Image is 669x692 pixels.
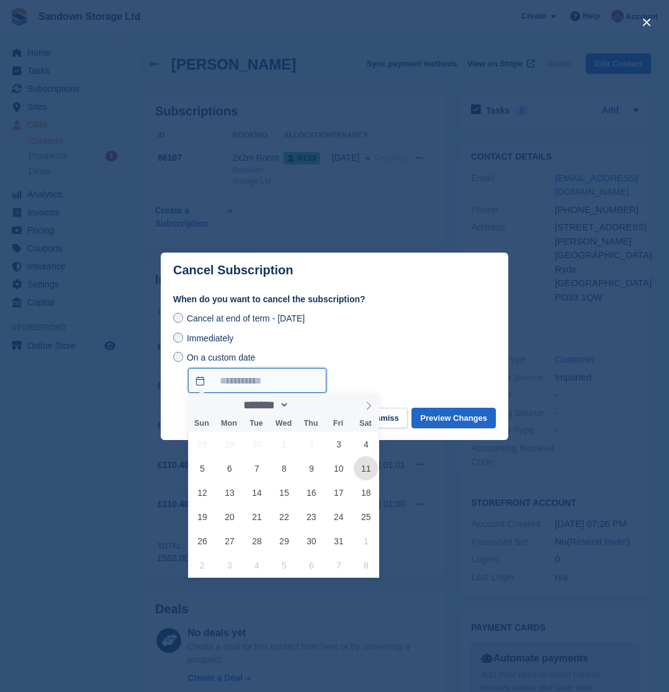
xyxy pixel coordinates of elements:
[187,333,233,343] span: Immediately
[243,420,270,428] span: Tue
[245,505,269,529] span: October 21, 2025
[272,553,296,577] span: November 5, 2025
[217,553,241,577] span: November 3, 2025
[326,456,351,480] span: October 10, 2025
[245,553,269,577] span: November 4, 2025
[270,420,297,428] span: Wed
[173,333,183,343] input: Immediately
[245,480,269,505] span: October 14, 2025
[359,408,408,428] button: Dismiss
[239,398,289,411] select: Month
[297,420,325,428] span: Thu
[354,505,378,529] span: October 25, 2025
[173,293,496,306] label: When do you want to cancel the subscription?
[272,432,296,456] span: October 1, 2025
[272,505,296,529] span: October 22, 2025
[272,456,296,480] span: October 8, 2025
[354,456,378,480] span: October 11, 2025
[325,420,352,428] span: Fri
[188,368,326,393] input: On a custom date
[354,480,378,505] span: October 18, 2025
[173,263,293,277] p: Cancel Subscription
[326,553,351,577] span: November 7, 2025
[299,456,323,480] span: October 9, 2025
[217,456,241,480] span: October 6, 2025
[190,505,214,529] span: October 19, 2025
[188,420,215,428] span: Sun
[289,398,328,411] input: Year
[245,432,269,456] span: September 30, 2025
[245,529,269,553] span: October 28, 2025
[217,505,241,529] span: October 20, 2025
[299,480,323,505] span: October 16, 2025
[326,432,351,456] span: October 3, 2025
[272,480,296,505] span: October 15, 2025
[187,313,305,323] span: Cancel at end of term - [DATE]
[245,456,269,480] span: October 7, 2025
[299,529,323,553] span: October 30, 2025
[190,529,214,553] span: October 26, 2025
[190,553,214,577] span: November 2, 2025
[187,353,256,362] span: On a custom date
[354,432,378,456] span: October 4, 2025
[352,420,379,428] span: Sat
[326,480,351,505] span: October 17, 2025
[215,420,243,428] span: Mon
[173,313,183,323] input: Cancel at end of term - [DATE]
[190,456,214,480] span: October 5, 2025
[299,505,323,529] span: October 23, 2025
[217,432,241,456] span: September 29, 2025
[190,480,214,505] span: October 12, 2025
[354,553,378,577] span: November 8, 2025
[217,480,241,505] span: October 13, 2025
[326,505,351,529] span: October 24, 2025
[217,529,241,553] span: October 27, 2025
[637,12,657,32] button: close
[299,553,323,577] span: November 6, 2025
[173,352,183,362] input: On a custom date
[299,432,323,456] span: October 2, 2025
[354,529,378,553] span: November 1, 2025
[190,432,214,456] span: September 28, 2025
[272,529,296,553] span: October 29, 2025
[411,408,496,428] button: Preview Changes
[326,529,351,553] span: October 31, 2025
